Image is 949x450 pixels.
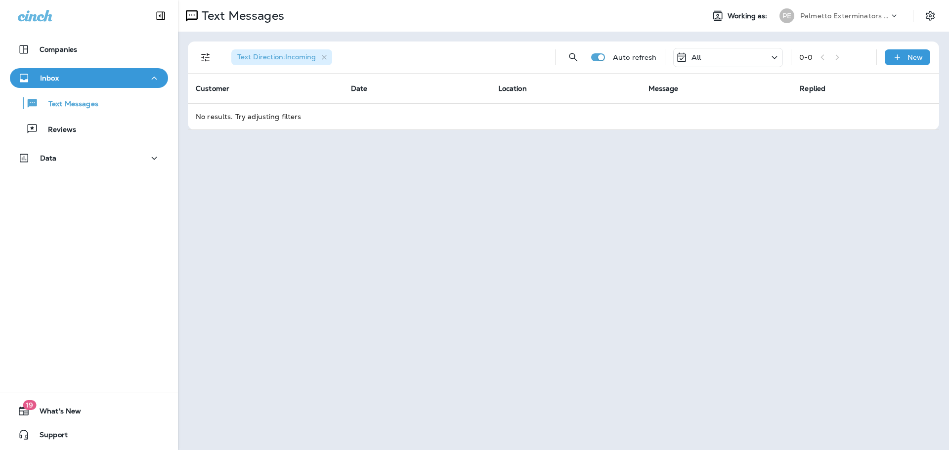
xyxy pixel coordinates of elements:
span: What's New [30,407,81,419]
button: Collapse Sidebar [147,6,174,26]
button: Inbox [10,68,168,88]
button: Filters [196,47,216,67]
p: Palmetto Exterminators LLC [800,12,889,20]
span: Working as: [728,12,770,20]
span: Location [498,84,527,93]
span: Replied [800,84,825,93]
span: Support [30,431,68,443]
div: PE [779,8,794,23]
p: New [907,53,923,61]
span: Customer [196,84,229,93]
p: Data [40,154,57,162]
p: All [691,53,701,61]
div: Text Direction:Incoming [231,49,332,65]
p: Auto refresh [613,53,657,61]
p: Inbox [40,74,59,82]
button: Companies [10,40,168,59]
button: Data [10,148,168,168]
p: Companies [40,45,77,53]
button: Support [10,425,168,445]
p: Text Messages [198,8,284,23]
span: 19 [23,400,36,410]
button: Text Messages [10,93,168,114]
button: Settings [921,7,939,25]
p: Text Messages [39,100,98,109]
div: 0 - 0 [799,53,813,61]
button: 19What's New [10,401,168,421]
td: No results. Try adjusting filters [188,103,939,129]
button: Search Messages [563,47,583,67]
p: Reviews [38,125,76,135]
span: Text Direction : Incoming [237,52,316,61]
button: Reviews [10,119,168,139]
span: Message [648,84,679,93]
span: Date [351,84,368,93]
